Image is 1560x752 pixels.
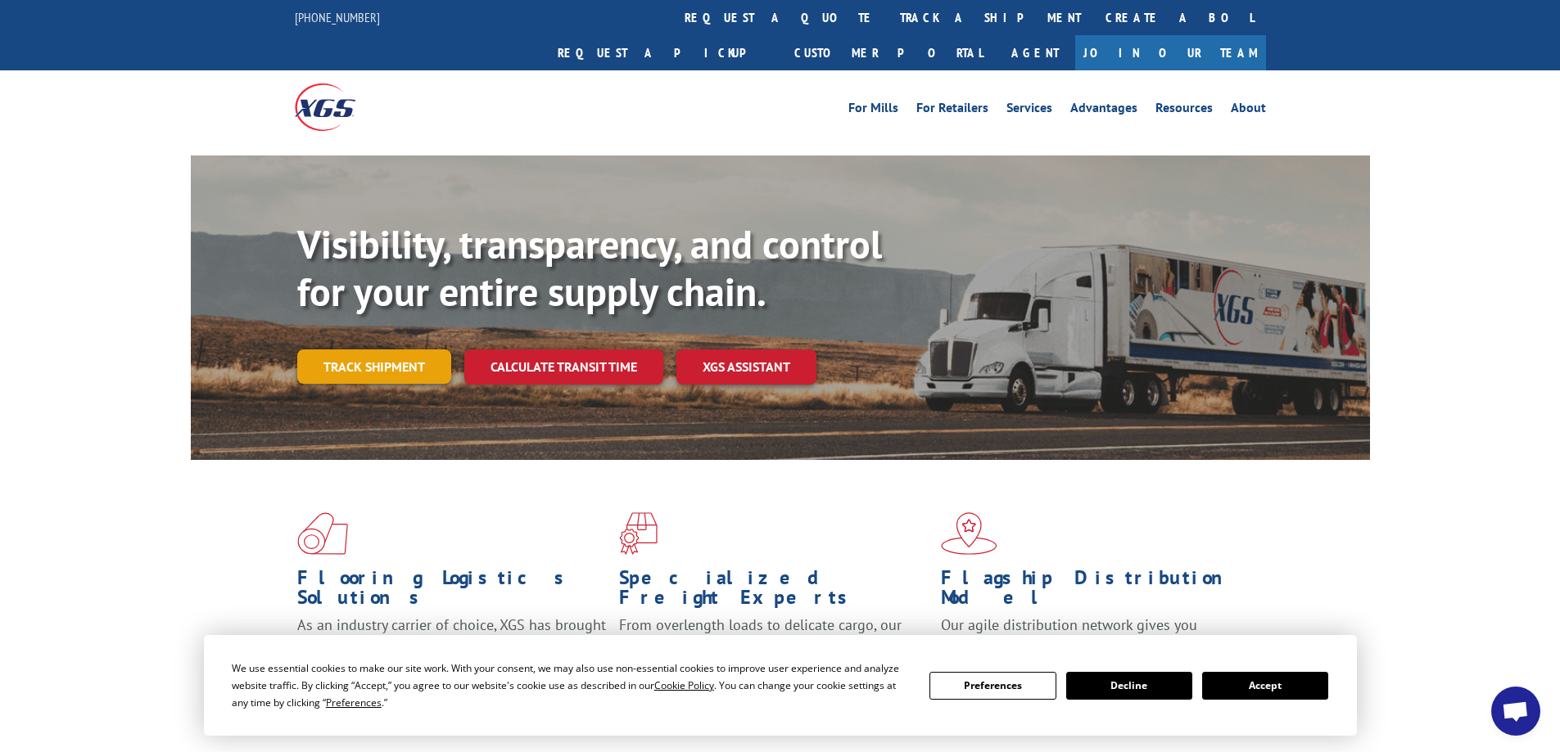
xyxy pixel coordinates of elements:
a: Agent [995,35,1075,70]
a: Join Our Team [1075,35,1266,70]
span: As an industry carrier of choice, XGS has brought innovation and dedication to flooring logistics... [297,615,606,673]
div: Cookie Consent Prompt [204,635,1357,736]
span: Our agile distribution network gives you nationwide inventory management on demand. [941,615,1242,654]
div: Open chat [1491,687,1540,736]
a: For Retailers [916,101,988,119]
a: Calculate transit time [464,349,663,385]
span: Preferences [326,696,382,709]
p: From overlength loads to delicate cargo, our experienced staff knows the best way to move your fr... [619,615,929,688]
a: Services [1006,101,1052,119]
h1: Flagship Distribution Model [941,568,1250,615]
a: For Mills [848,101,898,119]
a: Resources [1155,101,1213,119]
div: We use essential cookies to make our site work. With your consent, we may also use non-essential ... [232,660,910,711]
button: Accept [1202,672,1328,700]
a: Customer Portal [782,35,995,70]
h1: Specialized Freight Experts [619,568,929,615]
a: About [1231,101,1266,119]
img: xgs-icon-flagship-distribution-model-red [941,512,997,555]
a: [PHONE_NUMBER] [295,9,380,25]
button: Decline [1066,672,1192,700]
b: Visibility, transparency, and control for your entire supply chain. [297,218,882,317]
button: Preferences [929,672,1056,700]
img: xgs-icon-total-supply-chain-intelligence-red [297,512,348,555]
span: Cookie Policy [654,678,714,692]
a: XGS ASSISTANT [676,349,816,385]
a: Advantages [1070,101,1137,119]
a: Track shipment [297,349,451,384]
h1: Flooring Logistics Solutions [297,568,607,615]
img: xgs-icon-focused-on-flooring-red [619,512,658,555]
a: Request a pickup [545,35,782,70]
